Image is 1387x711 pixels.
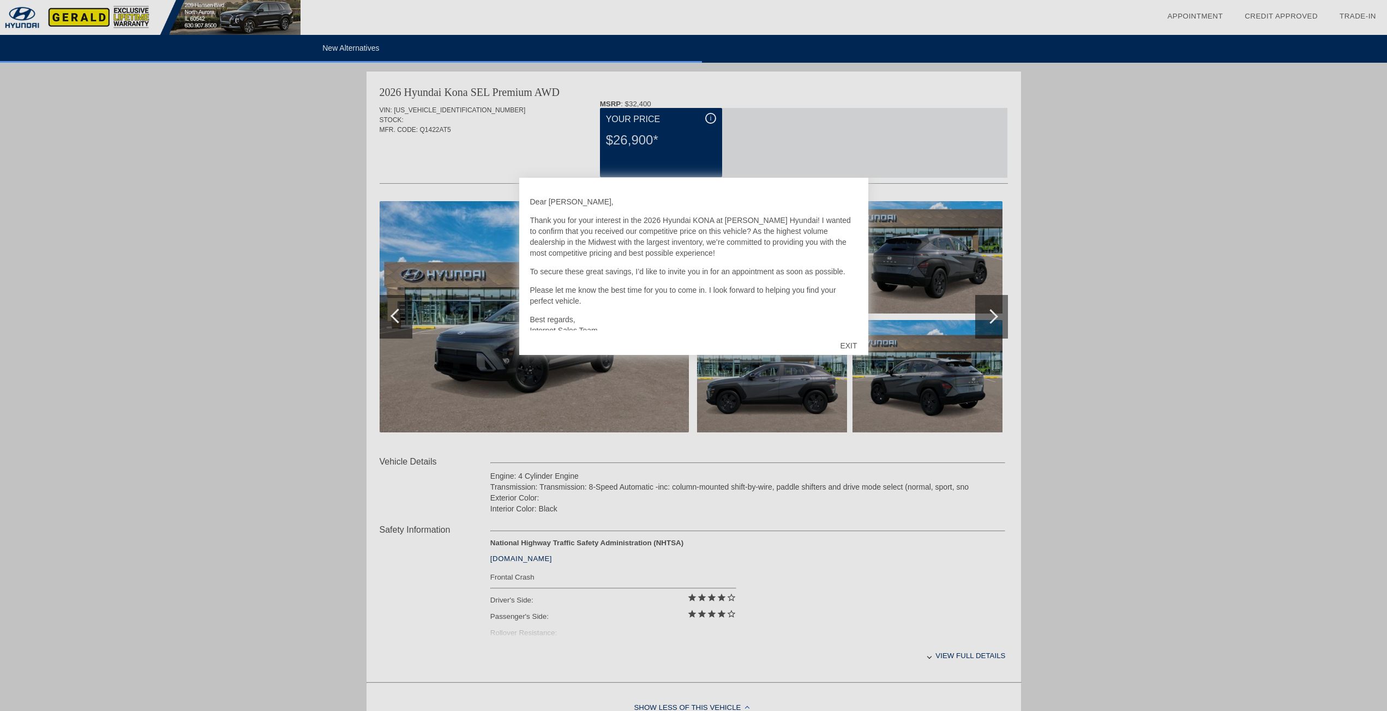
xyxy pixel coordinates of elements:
[1340,12,1376,20] a: Trade-In
[530,314,857,347] p: Best regards, Internet Sales Team [PERSON_NAME]
[530,266,857,277] p: To secure these great savings, I’d like to invite you in for an appointment as soon as possible.
[1167,12,1223,20] a: Appointment
[530,215,857,258] p: Thank you for your interest in the 2026 Hyundai KONA at [PERSON_NAME] Hyundai! I wanted to confir...
[530,285,857,306] p: Please let me know the best time for you to come in. I look forward to helping you find your perf...
[1245,12,1318,20] a: Credit Approved
[530,196,857,207] p: Dear [PERSON_NAME],
[829,329,868,362] div: EXIT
